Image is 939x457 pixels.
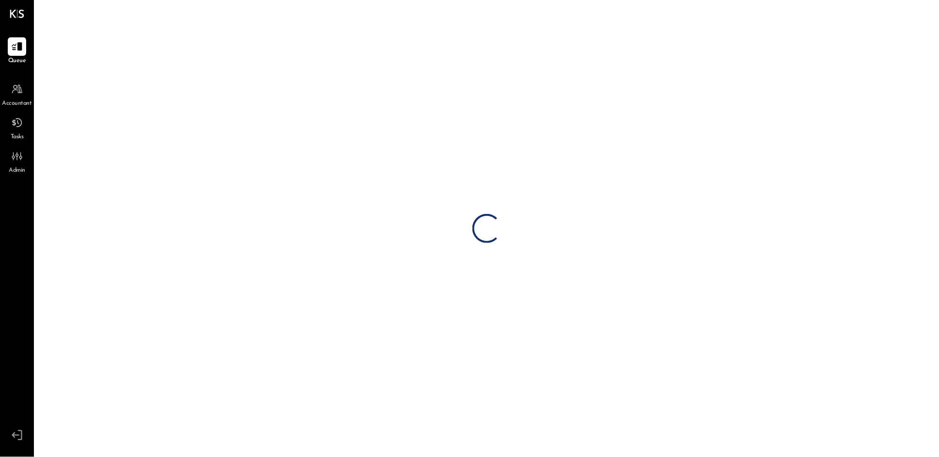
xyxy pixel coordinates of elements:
span: Queue [8,57,26,65]
span: Admin [9,166,25,175]
a: Accountant [0,80,33,108]
span: Accountant [2,99,32,108]
span: Tasks [11,133,24,142]
a: Tasks [0,114,33,142]
a: Admin [0,147,33,175]
a: Queue [0,37,33,65]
